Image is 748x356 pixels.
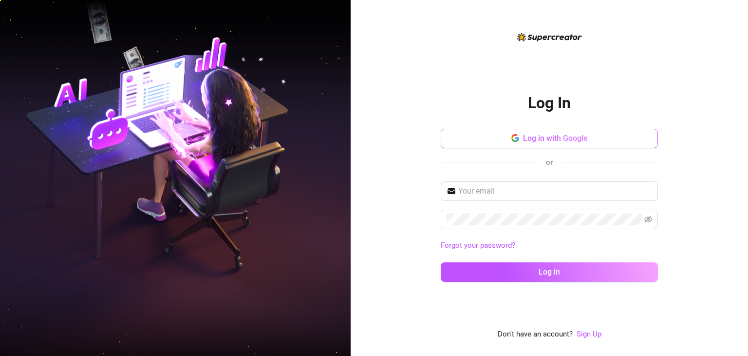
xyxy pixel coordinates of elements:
a: Forgot your password? [441,241,515,250]
img: logo-BBDzfeDw.svg [517,33,582,41]
h2: Log In [528,93,571,113]
span: Log in [539,267,560,277]
button: Log in [441,262,658,282]
a: Sign Up [577,329,601,340]
span: or [546,158,553,167]
span: eye-invisible [644,216,652,223]
button: Log in with Google [441,129,658,148]
span: Don't have an account? [498,329,573,340]
a: Forgot your password? [441,240,658,252]
input: Your email [458,185,652,197]
a: Sign Up [577,330,601,338]
span: Log in with Google [523,134,588,143]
